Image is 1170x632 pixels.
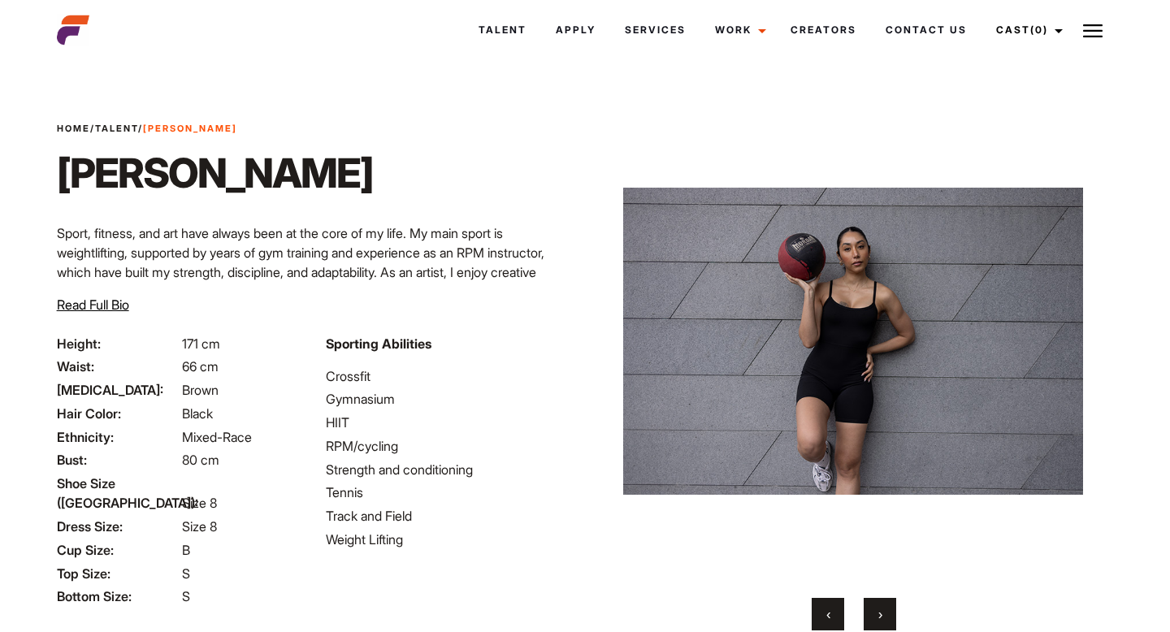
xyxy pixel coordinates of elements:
span: Bust: [57,450,179,470]
li: HIIT [326,413,575,432]
span: Next [878,606,882,622]
a: Talent [95,123,138,134]
strong: Sporting Abilities [326,335,431,352]
img: cropped-aefm-brand-fav-22-square.png [57,14,89,46]
span: Read Full Bio [57,297,129,313]
span: 171 cm [182,335,220,352]
button: Read Full Bio [57,295,129,314]
a: Creators [776,8,871,52]
a: Home [57,123,90,134]
li: Crossfit [326,366,575,386]
span: Dress Size: [57,517,179,536]
span: Bottom Size: [57,587,179,606]
span: Height: [57,334,179,353]
img: Burger icon [1083,21,1103,41]
a: Services [610,8,700,52]
span: S [182,565,190,582]
span: Hair Color: [57,404,179,423]
span: S [182,588,190,604]
strong: [PERSON_NAME] [143,123,237,134]
span: Shoe Size ([GEOGRAPHIC_DATA]): [57,474,179,513]
p: Sport, fitness, and art have always been at the core of my life. My main sport is weightlifting, ... [57,223,575,301]
a: Apply [541,8,610,52]
span: Cup Size: [57,540,179,560]
span: [MEDICAL_DATA]: [57,380,179,400]
li: Track and Field [326,506,575,526]
span: Brown [182,382,219,398]
a: Talent [464,8,541,52]
span: Mixed-Race [182,429,252,445]
span: Ethnicity: [57,427,179,447]
span: 66 cm [182,358,219,374]
span: Size 8 [182,518,217,535]
a: Work [700,8,776,52]
span: Previous [826,606,830,622]
a: Contact Us [871,8,981,52]
li: RPM/cycling [326,436,575,456]
li: Strength and conditioning [326,460,575,479]
li: Weight Lifting [326,530,575,549]
span: / / [57,122,237,136]
span: Black [182,405,213,422]
span: Size 8 [182,495,217,511]
span: B [182,542,190,558]
span: Top Size: [57,564,179,583]
span: (0) [1030,24,1048,36]
span: 80 cm [182,452,219,468]
li: Tennis [326,483,575,502]
span: Waist: [57,357,179,376]
a: Cast(0) [981,8,1072,52]
h1: [PERSON_NAME] [57,149,373,197]
li: Gymnasium [326,389,575,409]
